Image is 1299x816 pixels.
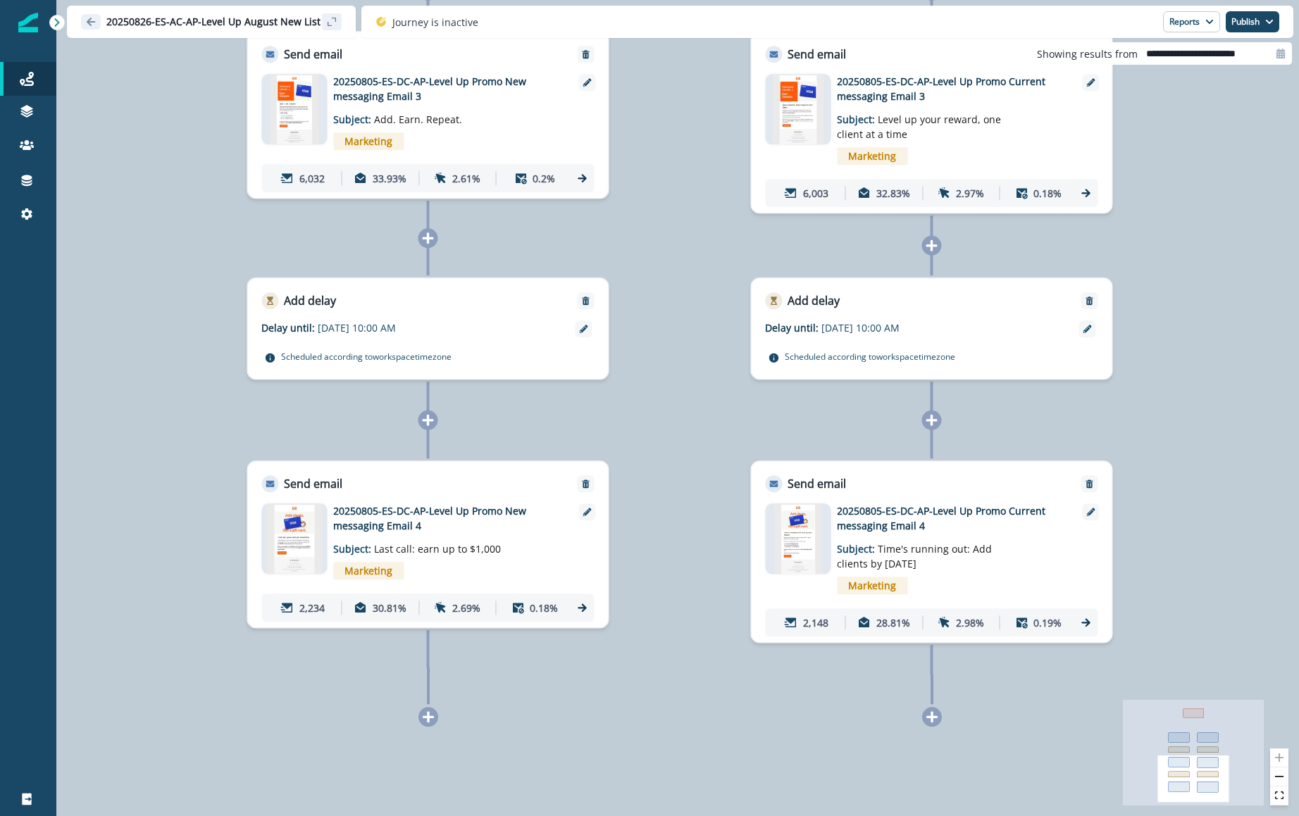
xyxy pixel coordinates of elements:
[837,503,1062,533] p: 20250805-ES-DC-AP-Level Up Promo Current messaging Email 4
[333,562,404,579] span: Marketing
[1078,296,1100,306] button: Remove
[533,171,555,186] p: 0.2%
[1037,46,1138,61] p: Showing results from
[750,31,1112,213] div: Send emailRemoveemail asset unavailable20250805-ES-DC-AP-Level Up Promo Current messaging Email 3...
[837,533,1013,571] p: Subject:
[333,503,559,533] p: 20250805-ES-DC-AP-Level Up Promo New messaging Email 4
[750,277,1112,379] div: Add delayRemoveDelay until:[DATE] 10:00 AMScheduled according toworkspacetimezone
[876,615,910,630] p: 28.81%
[837,74,1062,103] p: 20250805-ES-DC-AP-Level Up Promo Current messaging Email 3
[774,503,822,574] img: email asset unavailable
[803,186,828,201] p: 6,003
[837,103,1013,142] p: Subject:
[956,186,984,201] p: 2.97%
[773,74,823,144] img: email asset unavailable
[574,479,597,489] button: Remove
[750,460,1112,643] div: Send emailRemoveemail asset unavailable20250805-ES-DC-AP-Level Up Promo Current messaging Email 4...
[1033,615,1062,630] p: 0.19%
[574,296,597,306] button: Remove
[837,113,1001,141] span: Level up your reward, one client at a time
[322,13,342,30] button: sidebar collapse toggle
[574,49,597,59] button: Remove
[785,349,955,363] p: Scheduled according to workspace timezone
[876,186,910,201] p: 32.83%
[18,13,38,32] img: Inflection
[803,615,828,630] p: 2,148
[428,630,428,704] g: Edge from 25e3bcd7-5bbc-414f-b28f-a60401d051f9 to node-add-under-8299059a-83fd-421c-9457-150a9ab6...
[373,601,406,615] p: 30.81%
[931,645,932,704] g: Edge from 60aafc1a-ac0c-4762-ab18-2c06c63b3605 to node-add-under-39b3b9df-767d-49a4-bbe8-4cc35427...
[530,601,558,615] p: 0.18%
[247,460,609,628] div: Send emailRemoveemail asset unavailable20250805-ES-DC-AP-Level Up Promo New messaging Email 4Subj...
[266,503,322,574] img: email asset unavailable
[318,320,494,335] p: [DATE] 10:00 AM
[1033,186,1062,201] p: 0.18%
[765,320,821,335] p: Delay until:
[837,542,992,570] span: Time's running out: Add clients by [DATE]
[284,46,342,63] p: Send email
[1226,11,1279,32] button: Publish
[837,147,907,165] span: Marketing
[1270,786,1288,805] button: fit view
[284,292,336,309] p: Add delay
[821,320,997,335] p: [DATE] 10:00 AM
[333,132,404,150] span: Marketing
[452,171,480,186] p: 2.61%
[1078,479,1100,489] button: Remove
[333,103,509,127] p: Subject:
[247,31,609,199] div: Send emailRemoveemail asset unavailable20250805-ES-DC-AP-Level Up Promo New messaging Email 3Subj...
[1270,767,1288,786] button: zoom out
[261,320,318,335] p: Delay until:
[281,349,452,363] p: Scheduled according to workspace timezone
[788,46,846,63] p: Send email
[788,292,840,309] p: Add delay
[392,15,478,30] p: Journey is inactive
[374,113,462,126] span: Add. Earn. Repeat.
[333,533,509,556] p: Subject:
[299,601,325,615] p: 2,234
[373,171,406,186] p: 33.93%
[106,15,321,29] p: 20250826-ES-AC-AP-Level Up August New List
[270,74,319,144] img: email asset unavailable
[247,277,609,379] div: Add delayRemoveDelay until:[DATE] 10:00 AMScheduled according toworkspacetimezone
[81,14,101,30] button: Go back
[1163,11,1220,32] button: Reports
[956,615,984,630] p: 2.98%
[788,475,846,492] p: Send email
[333,74,559,103] p: 20250805-ES-DC-AP-Level Up Promo New messaging Email 3
[284,475,342,492] p: Send email
[299,171,325,186] p: 6,032
[837,577,907,594] span: Marketing
[374,542,501,555] span: Last call: earn up to $1,000
[452,601,480,615] p: 2.69%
